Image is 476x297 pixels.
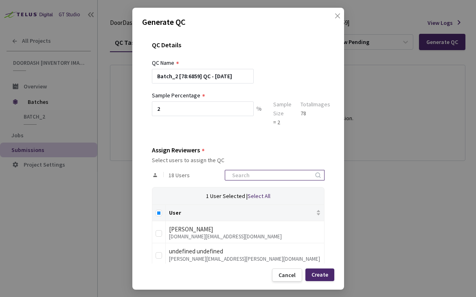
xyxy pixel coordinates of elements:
button: Close [326,13,339,26]
div: Total Images [301,100,330,109]
div: [PERSON_NAME] [169,224,321,234]
div: QC Details [152,41,325,58]
div: Sample Percentage [152,91,200,100]
input: e.g. 10 [152,101,254,116]
th: User [166,205,325,221]
div: [PERSON_NAME][EMAIL_ADDRESS][PERSON_NAME][DOMAIN_NAME] [169,256,321,262]
div: 78 [301,109,330,118]
span: close [334,13,341,35]
div: Cancel [279,272,296,278]
div: undefined undefined [169,246,321,256]
span: 1 User Selected | [206,192,248,200]
span: User [169,209,314,216]
input: Search [227,170,314,180]
div: Select users to assign the QC [152,157,325,163]
span: Select All [248,192,270,200]
span: 18 Users [169,172,190,178]
div: QC Name [152,58,174,67]
div: Create [311,271,328,278]
div: Assign Reviewers [152,146,200,154]
div: % [254,101,264,127]
p: Generate QC [142,16,334,28]
div: Sample Size [273,100,292,118]
div: = 2 [273,118,292,127]
div: [DOMAIN_NAME][EMAIL_ADDRESS][DOMAIN_NAME] [169,234,321,240]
